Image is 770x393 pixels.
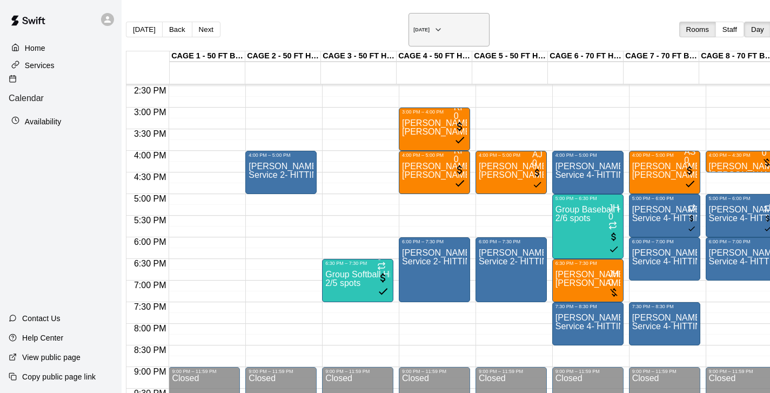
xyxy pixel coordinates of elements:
[687,205,696,214] span: Recurring event
[325,369,390,374] div: 9:00 PM – 11:59 PM
[131,108,169,117] span: 3:00 PM
[131,302,169,311] span: 7:30 PM
[552,302,624,345] div: 7:30 PM – 8:30 PM: Austin Romine
[624,51,699,62] div: CAGE 7 - 70 FT BB (w/ pitching mound)
[632,304,697,309] div: 7:30 PM – 8:30 PM
[9,75,113,112] a: Calendar
[454,125,466,148] span: All customers have paid
[172,369,237,374] div: 9:00 PM – 11:59 PM
[131,259,169,268] span: 6:30 PM
[684,156,689,165] span: 0
[608,203,619,212] span: JH
[479,369,544,374] div: 9:00 PM – 11:59 PM
[25,116,62,127] p: Availability
[245,151,317,194] div: 4:00 PM – 5:00 PM: Janelle Miranda
[322,259,393,302] div: 6:30 PM – 7:30 PM: Group Softball Hitting Class - Friday (Ages 9+)
[325,278,360,288] span: 2/5 spots filled
[608,278,613,287] span: 0
[131,367,169,376] span: 9:00 PM
[131,216,169,225] span: 5:30 PM
[22,332,63,343] p: Help Center
[377,276,389,299] span: All customers have paid
[454,103,466,112] div: Rocky Parra
[479,152,544,158] div: 4:00 PM – 5:00 PM
[679,22,716,37] button: Rooms
[715,22,744,37] button: Staff
[321,51,397,62] div: CAGE 3 - 50 FT HYBRID BB/SB
[552,194,624,259] div: 5:00 PM – 6:30 PM: Group Baseball Hitting Class - Friday (Ages 9-12)
[684,169,695,191] span: All customers have paid
[402,369,467,374] div: 9:00 PM – 11:59 PM
[131,345,169,355] span: 8:30 PM
[687,215,696,235] span: All customers have paid
[629,237,700,281] div: 6:00 PM – 7:00 PM: Service 4- HITTING TUNNEL RENTAL - 70ft Baseball
[479,257,685,266] span: Service 2- HITTING TUNNEL RENTAL - 50ft Baseball
[402,127,659,136] span: [PERSON_NAME] - 1:1 60 min Softball Pitching / Hitting instruction
[402,109,467,115] div: 3:00 PM – 4:00 PM
[397,51,472,62] div: CAGE 4 - 50 FT HYBRID BB/SB
[684,148,695,165] span: Anthony Slama
[629,151,700,194] div: 4:00 PM – 5:00 PM: Adrian Rodriguez
[608,235,619,256] span: All customers have paid
[608,270,619,278] div: John Havird
[22,352,81,363] p: View public page
[25,43,45,54] p: Home
[22,371,96,382] p: Copy public page link
[9,94,113,103] p: Calendar
[608,204,619,212] div: John Havird
[555,170,761,179] span: Service 4- HITTING TUNNEL RENTAL - 70ft Baseball
[325,261,390,266] div: 6:30 PM – 7:30 PM
[454,103,466,121] span: Rocky Parra
[632,196,697,201] div: 5:00 PM – 6:00 PM
[399,108,470,151] div: 3:00 PM – 4:00 PM: Rocky Parra - 1:1 60 min Softball Pitching / Hitting instruction
[608,287,619,298] svg: No customers have paid
[409,13,490,46] button: [DATE]
[548,51,624,62] div: CAGE 6 - 70 FT HIT TRAX
[9,40,113,56] a: Home
[632,152,697,158] div: 4:00 PM – 5:00 PM
[608,270,619,287] span: John Havird
[608,222,617,231] span: Recurring event
[9,114,113,130] a: Availability
[131,324,169,333] span: 8:00 PM
[131,237,169,247] span: 6:00 PM
[532,150,543,168] span: Asia Jones
[126,22,163,37] button: [DATE]
[245,51,321,62] div: CAGE 2 - 50 FT HYBRID BB/SB
[454,168,466,191] span: All customers have paid
[555,304,620,309] div: 7:30 PM – 8:30 PM
[608,204,619,221] span: John Havird
[22,313,61,324] p: Contact Us
[476,237,547,302] div: 6:00 PM – 7:30 PM: Service 2- HITTING TUNNEL RENTAL - 50ft Baseball
[9,57,113,74] a: Services
[131,194,169,203] span: 5:00 PM
[249,369,313,374] div: 9:00 PM – 11:59 PM
[632,369,697,374] div: 9:00 PM – 11:59 PM
[454,111,459,121] span: 0
[555,196,620,201] div: 5:00 PM – 6:30 PM
[377,263,386,272] span: Recurring event
[555,214,591,223] span: 2/6 spots filled
[632,239,697,244] div: 6:00 PM – 7:00 PM
[472,51,548,62] div: CAGE 5 - 50 FT HYBRID SB/BB
[552,151,624,194] div: 4:00 PM – 5:00 PM: Joey Weisman
[532,170,543,191] span: All customers have paid
[402,257,608,266] span: Service 2- HITTING TUNNEL RENTAL - 50ft Baseball
[555,322,761,331] span: Service 4- HITTING TUNNEL RENTAL - 70ft Baseball
[629,302,700,345] div: 7:30 PM – 8:30 PM: Austin Romine
[454,146,466,155] div: Rocky Parra
[552,259,624,302] div: 6:30 PM – 7:30 PM: John Havird 1:1 60 min. pitching Lesson
[399,151,470,194] div: 4:00 PM – 5:00 PM: Rocky Parra - 1:1 60 min Softball Pitching / Hitting instruction
[249,170,454,179] span: Service 2- HITTING TUNNEL RENTAL - 50ft Baseball
[684,147,695,156] span: AS
[479,170,739,179] span: [PERSON_NAME] - 1:1 60 min Softball Catching / Hitting instruction
[131,86,169,95] span: 2:30 PM
[608,212,613,221] span: 0
[402,239,467,244] div: 6:00 PM – 7:30 PM
[170,51,245,62] div: CAGE 1 - 50 FT BASEBALL w/ Auto Feeder
[9,75,113,103] div: Calendar
[608,269,619,278] span: JH
[532,150,543,159] span: AJ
